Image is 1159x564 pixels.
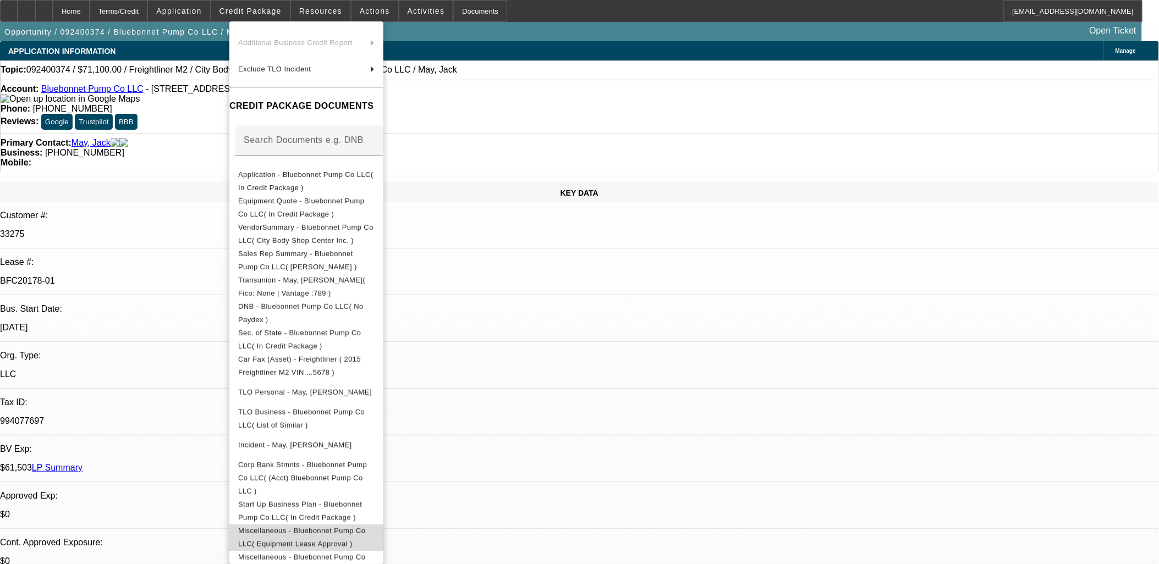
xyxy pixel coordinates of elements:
button: Incident - May, Jack [229,432,383,458]
button: TLO Personal - May, Jack [229,379,383,405]
span: Sales Rep Summary - Bluebonnet Pump Co LLC( [PERSON_NAME] ) [238,249,357,270]
button: Car Fax (Asset) - Freightliner ( 2015 Freightliner M2 VIN....5678 ) [229,352,383,379]
button: Corp Bank Stmnts - Bluebonnet Pump Co LLC( (Acct) Bluebonnet Pump Co LLC ) [229,458,383,497]
span: Equipment Quote - Bluebonnet Pump Co LLC( In Credit Package ) [238,196,365,218]
button: Start Up Business Plan - Bluebonnet Pump Co LLC( In Credit Package ) [229,497,383,524]
button: VendorSummary - Bluebonnet Pump Co LLC( City Body Shop Center Inc. ) [229,220,383,247]
button: Sales Rep Summary - Bluebonnet Pump Co LLC( Hendrix, Miles ) [229,247,383,273]
span: Miscellaneous - Bluebonnet Pump Co LLC( Equipment Lease Approval ) [238,526,365,548]
button: TLO Business - Bluebonnet Pump Co LLC( List of Similar ) [229,405,383,432]
span: Corp Bank Stmnts - Bluebonnet Pump Co LLC( (Acct) Bluebonnet Pump Co LLC ) [238,460,367,495]
button: Transunion - May, Jack( Fico: None | Vantage :789 ) [229,273,383,300]
span: Transunion - May, [PERSON_NAME]( Fico: None | Vantage :789 ) [238,275,365,297]
span: TLO Business - Bluebonnet Pump Co LLC( List of Similar ) [238,407,365,429]
button: DNB - Bluebonnet Pump Co LLC( No Paydex ) [229,300,383,326]
span: Incident - May, [PERSON_NAME] [238,440,352,449]
mat-label: Search Documents e.g. DNB [244,135,364,144]
button: Miscellaneous - Bluebonnet Pump Co LLC( Equipment Lease Approval ) [229,524,383,550]
span: Start Up Business Plan - Bluebonnet Pump Co LLC( In Credit Package ) [238,500,362,521]
span: VendorSummary - Bluebonnet Pump Co LLC( City Body Shop Center Inc. ) [238,223,373,244]
span: DNB - Bluebonnet Pump Co LLC( No Paydex ) [238,302,364,323]
span: Car Fax (Asset) - Freightliner ( 2015 Freightliner M2 VIN....5678 ) [238,355,361,376]
span: Exclude TLO Incident [238,65,311,73]
button: Application - Bluebonnet Pump Co LLC( In Credit Package ) [229,168,383,194]
span: Application - Bluebonnet Pump Co LLC( In Credit Package ) [238,170,373,191]
span: TLO Personal - May, [PERSON_NAME] [238,388,372,396]
button: Equipment Quote - Bluebonnet Pump Co LLC( In Credit Package ) [229,194,383,220]
span: Sec. of State - Bluebonnet Pump Co LLC( In Credit Package ) [238,328,361,350]
button: Sec. of State - Bluebonnet Pump Co LLC( In Credit Package ) [229,326,383,352]
h4: CREDIT PACKAGE DOCUMENTS [229,99,383,113]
